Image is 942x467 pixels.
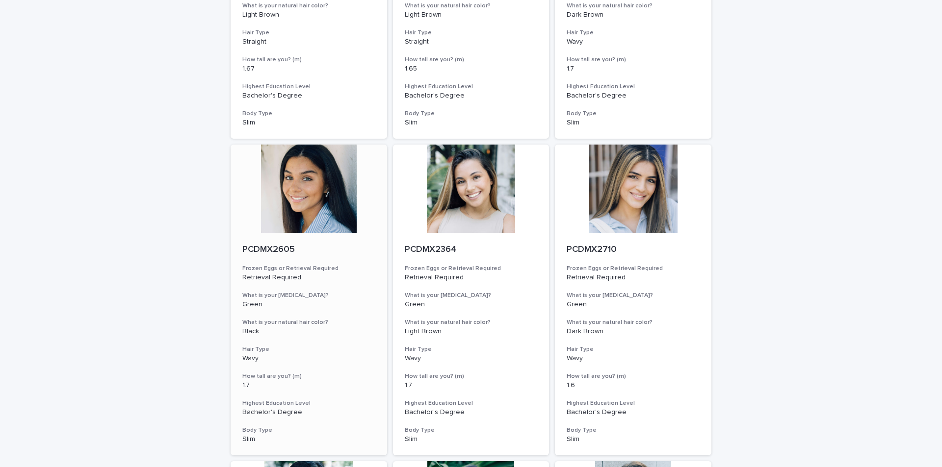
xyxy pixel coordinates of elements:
[242,29,375,37] h3: Hair Type
[242,119,375,127] p: Slim
[567,245,700,255] p: PCDMX2710
[405,92,538,100] p: Bachelor's Degree
[242,2,375,10] h3: What is your natural hair color?
[405,372,538,380] h3: How tall are you? (m)
[567,354,700,363] p: Wavy
[405,381,538,390] p: 1.7
[405,38,538,46] p: Straight
[242,92,375,100] p: Bachelor's Degree
[555,145,711,456] a: PCDMX2710Frozen Eggs or Retrieval RequiredRetrieval RequiredWhat is your [MEDICAL_DATA]?GreenWhat...
[242,399,375,407] h3: Highest Education Level
[405,265,538,272] h3: Frozen Eggs or Retrieval Required
[242,245,375,255] p: PCDMX2605
[405,83,538,91] h3: Highest Education Level
[567,408,700,417] p: Bachelor's Degree
[242,273,375,282] p: Retrieval Required
[405,245,538,255] p: PCDMX2364
[242,300,375,309] p: Green
[242,319,375,326] h3: What is your natural hair color?
[405,292,538,299] h3: What is your [MEDICAL_DATA]?
[405,56,538,64] h3: How tall are you? (m)
[393,145,549,456] a: PCDMX2364Frozen Eggs or Retrieval RequiredRetrieval RequiredWhat is your [MEDICAL_DATA]?GreenWhat...
[567,426,700,434] h3: Body Type
[242,65,375,73] p: 1.67
[242,408,375,417] p: Bachelor's Degree
[405,273,538,282] p: Retrieval Required
[567,110,700,118] h3: Body Type
[405,2,538,10] h3: What is your natural hair color?
[242,372,375,380] h3: How tall are you? (m)
[405,435,538,443] p: Slim
[567,38,700,46] p: Wavy
[567,399,700,407] h3: Highest Education Level
[567,345,700,353] h3: Hair Type
[405,65,538,73] p: 1.65
[405,119,538,127] p: Slim
[242,38,375,46] p: Straight
[567,292,700,299] h3: What is your [MEDICAL_DATA]?
[567,265,700,272] h3: Frozen Eggs or Retrieval Required
[567,92,700,100] p: Bachelor's Degree
[405,300,538,309] p: Green
[242,327,375,336] p: Black
[567,327,700,336] p: Dark Brown
[567,119,700,127] p: Slim
[405,110,538,118] h3: Body Type
[405,426,538,434] h3: Body Type
[567,372,700,380] h3: How tall are you? (m)
[567,319,700,326] h3: What is your natural hair color?
[405,29,538,37] h3: Hair Type
[242,11,375,19] p: Light Brown
[405,319,538,326] h3: What is your natural hair color?
[567,65,700,73] p: 1.7
[567,300,700,309] p: Green
[405,408,538,417] p: Bachelor's Degree
[567,273,700,282] p: Retrieval Required
[231,145,387,456] a: PCDMX2605Frozen Eggs or Retrieval RequiredRetrieval RequiredWhat is your [MEDICAL_DATA]?GreenWhat...
[242,265,375,272] h3: Frozen Eggs or Retrieval Required
[567,11,700,19] p: Dark Brown
[242,381,375,390] p: 1.7
[242,345,375,353] h3: Hair Type
[405,11,538,19] p: Light Brown
[567,2,700,10] h3: What is your natural hair color?
[242,56,375,64] h3: How tall are you? (m)
[567,29,700,37] h3: Hair Type
[242,83,375,91] h3: Highest Education Level
[405,327,538,336] p: Light Brown
[242,435,375,443] p: Slim
[567,381,700,390] p: 1.6
[242,354,375,363] p: Wavy
[242,426,375,434] h3: Body Type
[567,56,700,64] h3: How tall are you? (m)
[405,345,538,353] h3: Hair Type
[242,110,375,118] h3: Body Type
[567,435,700,443] p: Slim
[567,83,700,91] h3: Highest Education Level
[405,399,538,407] h3: Highest Education Level
[242,292,375,299] h3: What is your [MEDICAL_DATA]?
[405,354,538,363] p: Wavy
